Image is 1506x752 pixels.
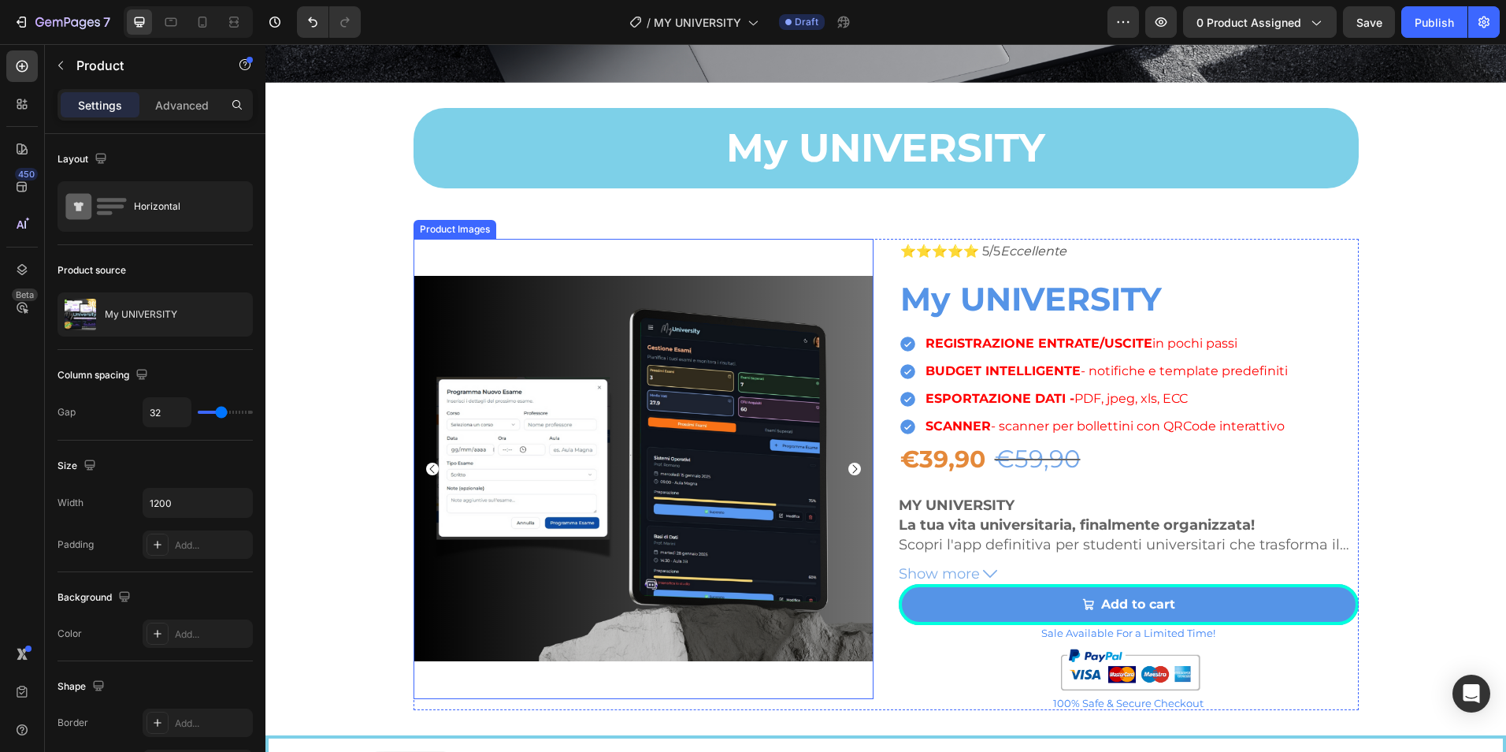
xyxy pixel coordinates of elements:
[776,583,950,595] span: Sale Available For a Limited Time!
[633,521,714,539] span: Show more
[633,540,1093,582] button: Add to cart
[57,263,126,277] div: Product source
[151,178,228,192] div: Product Images
[175,717,249,731] div: Add...
[265,44,1506,752] iframe: Design area
[143,489,252,517] input: Auto
[1196,14,1301,31] span: 0 product assigned
[57,365,151,386] div: Column spacing
[660,293,1022,306] p: in pochi passi
[103,13,110,32] p: 7
[633,472,989,490] strong: La tua vita universitaria, finalmente organizzata!
[155,97,209,114] p: Advanced
[57,587,134,609] div: Background
[57,456,99,477] div: Size
[57,627,82,641] div: Color
[660,376,1022,389] p: - scanner per bollettini con QRCode interattivo
[65,299,96,330] img: product feature img
[105,309,177,320] p: My UNIVERSITY
[57,496,83,510] div: Width
[735,199,801,214] i: Eccellente
[647,14,651,31] span: /
[12,289,38,301] div: Beta
[583,419,595,431] button: Carousel Next Arrow
[728,392,817,439] div: €59,90
[1415,14,1454,31] div: Publish
[57,149,110,170] div: Layout
[788,653,938,665] span: 100% Safe & Secure Checkout
[660,348,1022,361] p: PDF, jpeg, xls, ECC
[633,233,1093,277] h2: My UNIVERSITY
[1356,16,1382,29] span: Save
[6,6,117,38] button: 7
[57,538,94,552] div: Padding
[57,405,76,419] div: Gap
[76,56,210,75] p: Product
[175,538,249,553] div: Add...
[1401,6,1467,38] button: Publish
[635,196,1092,219] p: ⭐⭐⭐⭐⭐ 5/5
[57,676,108,698] div: Shape
[633,452,749,470] strong: MY UNIVERSITY
[143,398,191,426] input: Auto
[633,393,721,438] div: €39,90
[15,168,38,181] div: 450
[297,6,361,38] div: Undo/Redo
[660,374,725,389] strong: SCANNER
[57,716,88,730] div: Border
[1183,6,1337,38] button: 0 product assigned
[134,188,230,225] div: Horizontal
[633,521,1093,539] button: Show more
[1343,6,1395,38] button: Save
[175,627,249,642] div: Add...
[660,292,887,307] strong: REGISTRAZIONE ENTRATE/USCITE
[633,492,1092,668] p: Scopri l'app definitiva per studenti universitari che trasforma il caos accademico in un percorso...
[654,14,741,31] span: MY UNIVERSITY
[1452,675,1490,713] div: Open Intercom Messenger
[660,321,1022,333] p: - notifiche e template predefiniti
[660,347,809,362] strong: ESPORTAZIONE DATI -
[795,15,818,29] span: Draft
[785,599,942,656] img: gempages_571772735588402048-154433ae-aa67-4983-b4ec-aab76aa71751.png
[836,549,910,572] div: Add to cart
[78,97,122,114] p: Settings
[660,319,815,334] strong: BUDGET INTELLIGENTE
